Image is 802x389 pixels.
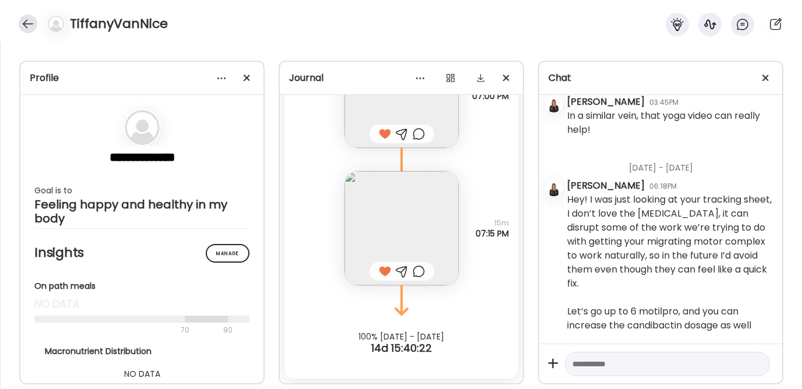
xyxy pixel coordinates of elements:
[546,96,562,112] img: avatars%2Fkjfl9jNWPhc7eEuw3FeZ2kxtUMH3
[222,323,234,337] div: 90
[280,341,523,355] div: 14d 15:40:22
[34,297,249,311] div: no data
[567,109,773,137] div: In a similar vein, that yoga video can really help!
[567,179,645,193] div: [PERSON_NAME]
[48,16,64,32] img: bg-avatar-default.svg
[280,332,523,341] div: 100% [DATE] - [DATE]
[45,345,240,358] div: Macronutrient Distribution
[548,71,773,85] div: Chat
[34,280,249,292] div: On path meals
[649,97,678,108] div: 03:45PM
[649,181,677,192] div: 06:18PM
[476,228,509,239] span: 07:15 PM
[344,171,459,285] img: images%2FZgJF31Rd8kYhOjF2sNOrWQwp2zj1%2FuU5EfDhvLMVwBwe2xPiL%2Fqqr4HBgiu2fX2yDRKYls_240
[34,244,249,261] h2: Insights
[70,15,168,33] h4: TiffanyVanNice
[567,193,773,333] div: Hey! I was just looking at your tracking sheet, I don’t love the [MEDICAL_DATA], it can disrupt s...
[206,244,249,263] div: Manage
[567,148,773,179] div: [DATE] - [DATE]
[125,110,160,145] img: bg-avatar-default.svg
[472,91,509,101] span: 07:00 PM
[34,323,220,337] div: 70
[45,367,240,381] div: NO DATA
[30,71,254,85] div: Profile
[476,218,509,228] span: 15m
[289,71,513,85] div: Journal
[546,180,562,196] img: avatars%2Fkjfl9jNWPhc7eEuw3FeZ2kxtUMH3
[34,197,249,225] div: Feeling happy and healthy in my body
[567,95,645,109] div: [PERSON_NAME]
[34,183,249,197] div: Goal is to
